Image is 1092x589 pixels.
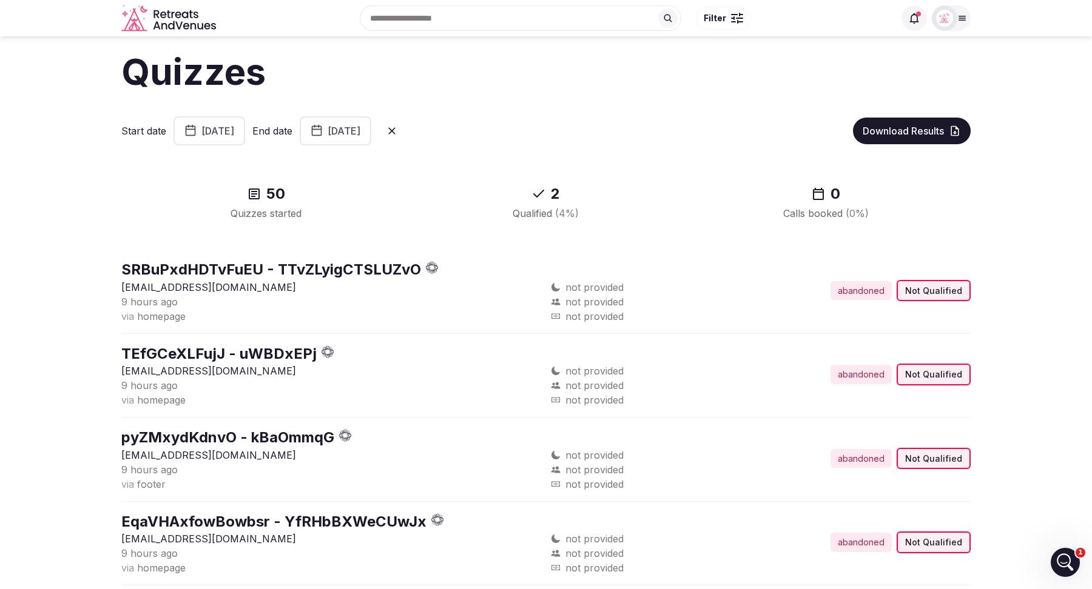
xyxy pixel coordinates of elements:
[121,428,334,446] a: pyZMxydKdnvO - kBaOmmqG
[121,46,971,97] h1: Quizzes
[121,261,421,278] a: SRBuPxdHDTvFuEU - TTvZLyigCTSLUZvO
[831,449,892,468] div: abandoned
[565,546,624,561] span: not provided
[551,477,756,491] div: not provided
[551,561,756,575] div: not provided
[420,206,671,221] div: Qualified
[701,206,951,221] div: Calls booked
[565,294,624,309] span: not provided
[121,364,541,378] p: [EMAIL_ADDRESS][DOMAIN_NAME]
[853,118,971,144] button: Download Results
[121,344,317,364] button: TEfGCeXLFujJ - uWBDxEPj
[121,547,178,559] span: 9 hours ago
[121,124,166,138] label: Start date
[831,281,892,301] div: abandoned
[420,184,671,204] div: 2
[897,280,971,302] div: Not Qualified
[696,7,751,30] button: Filter
[565,280,624,294] span: not provided
[137,562,186,574] span: homepage
[897,531,971,553] div: Not Qualified
[121,378,178,393] button: 9 hours ago
[121,478,134,490] span: via
[555,207,579,219] span: ( 4 %)
[137,394,186,406] span: homepage
[897,364,971,385] div: Not Qualified
[121,531,541,546] p: [EMAIL_ADDRESS][DOMAIN_NAME]
[121,462,178,477] button: 9 hours ago
[141,206,391,221] div: Quizzes started
[300,116,371,145] button: [DATE]
[1076,548,1085,557] span: 1
[121,546,178,561] button: 9 hours ago
[121,379,178,391] span: 9 hours ago
[565,531,624,546] span: not provided
[897,448,971,470] div: Not Qualified
[565,462,624,477] span: not provided
[565,448,624,462] span: not provided
[121,427,334,448] button: pyZMxydKdnvO - kBaOmmqG
[137,478,166,490] span: footer
[121,5,218,32] svg: Retreats and Venues company logo
[137,310,186,322] span: homepage
[121,562,134,574] span: via
[121,5,218,32] a: Visit the homepage
[121,345,317,362] a: TEfGCeXLFujJ - uWBDxEPj
[121,511,426,532] button: EqaVHAxfowBowbsr - YfRHbBXWeCUwJx
[121,513,426,530] a: EqaVHAxfowBowbsr - YfRHbBXWeCUwJx
[551,393,756,407] div: not provided
[831,365,892,384] div: abandoned
[121,296,178,308] span: 9 hours ago
[936,10,953,27] img: Matt Grant Oakes
[121,259,421,280] button: SRBuPxdHDTvFuEU - TTvZLyigCTSLUZvO
[121,280,541,294] p: [EMAIL_ADDRESS][DOMAIN_NAME]
[121,448,541,462] p: [EMAIL_ADDRESS][DOMAIN_NAME]
[701,184,951,204] div: 0
[704,12,726,24] span: Filter
[121,310,134,322] span: via
[565,364,624,378] span: not provided
[846,207,869,219] span: ( 0 %)
[141,184,391,204] div: 50
[121,464,178,476] span: 9 hours ago
[121,394,134,406] span: via
[551,309,756,324] div: not provided
[1051,548,1080,577] iframe: Intercom live chat
[831,533,892,552] div: abandoned
[252,124,292,138] label: End date
[121,294,178,309] button: 9 hours ago
[565,378,624,393] span: not provided
[863,125,944,137] span: Download Results
[174,116,245,145] button: [DATE]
